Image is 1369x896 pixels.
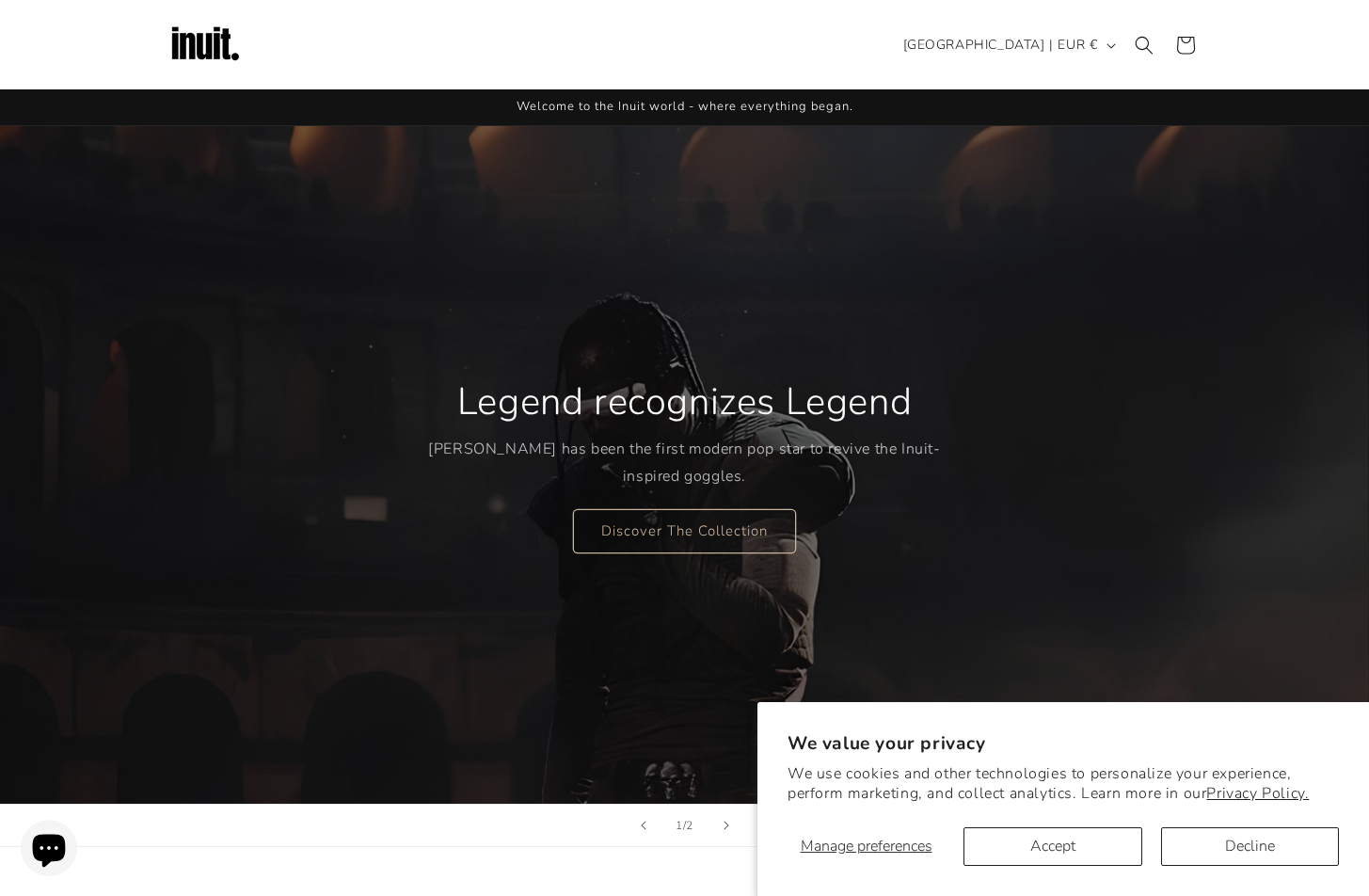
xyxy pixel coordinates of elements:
[573,508,796,552] a: Discover The Collection
[788,764,1339,804] p: We use cookies and other technologies to personalize your experience, perform marketing, and coll...
[167,8,243,83] img: Inuit Logo
[15,820,83,881] inbox-online-store-chat: Shopify online store chat
[457,377,912,426] h2: Legend recognizes Legend
[903,35,1098,55] span: [GEOGRAPHIC_DATA] | EUR €
[788,827,945,866] button: Manage preferences
[1161,827,1339,866] button: Decline
[788,732,1339,756] h2: We value your privacy
[167,89,1202,125] div: Announcement
[623,805,664,846] button: Previous slide
[676,816,683,835] span: 1
[963,827,1141,866] button: Accept
[1123,24,1165,66] summary: Search
[892,27,1123,63] button: [GEOGRAPHIC_DATA] | EUR €
[686,816,693,835] span: 2
[801,836,932,856] span: Manage preferences
[428,436,941,490] p: [PERSON_NAME] has been the first modern pop star to revive the Inuit-inspired goggles.
[517,98,853,115] span: Welcome to the Inuit world - where everything began.
[683,816,687,835] span: /
[706,805,747,846] button: Next slide
[1206,783,1309,804] a: Privacy Policy.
